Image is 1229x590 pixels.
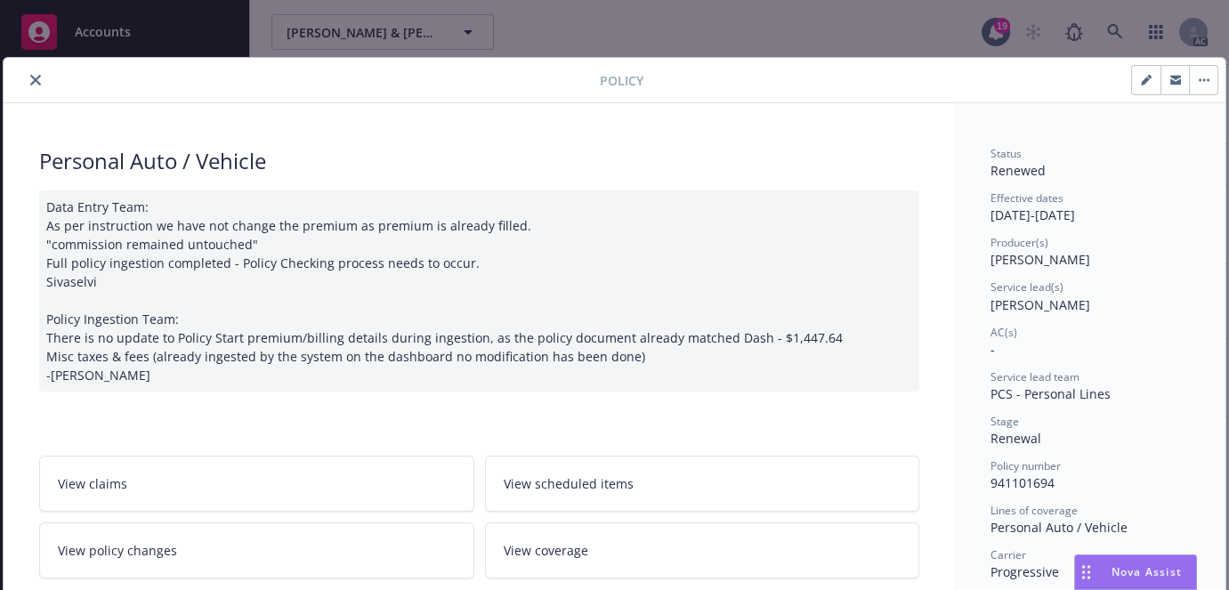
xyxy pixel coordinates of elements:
[990,519,1128,536] span: Personal Auto / Vehicle
[990,563,1059,580] span: Progressive
[58,474,127,493] span: View claims
[1112,564,1182,579] span: Nova Assist
[485,456,920,512] a: View scheduled items
[990,296,1090,313] span: [PERSON_NAME]
[990,279,1063,295] span: Service lead(s)
[990,190,1190,224] div: [DATE] - [DATE]
[504,541,588,560] span: View coverage
[990,162,1046,179] span: Renewed
[39,190,919,392] div: Data Entry Team: As per instruction we have not change the premium as premium is already filled. ...
[39,456,474,512] a: View claims
[990,190,1063,206] span: Effective dates
[990,325,1017,340] span: AC(s)
[990,547,1026,562] span: Carrier
[990,251,1090,268] span: [PERSON_NAME]
[990,430,1041,447] span: Renewal
[990,474,1055,491] span: 941101694
[39,522,474,578] a: View policy changes
[990,414,1019,429] span: Stage
[990,385,1111,402] span: PCS - Personal Lines
[58,541,177,560] span: View policy changes
[1074,554,1197,590] button: Nova Assist
[990,503,1078,518] span: Lines of coverage
[39,146,919,176] div: Personal Auto / Vehicle
[990,458,1061,473] span: Policy number
[485,522,920,578] a: View coverage
[990,235,1048,250] span: Producer(s)
[25,69,46,91] button: close
[990,341,995,358] span: -
[990,369,1079,384] span: Service lead team
[1075,555,1097,589] div: Drag to move
[504,474,634,493] span: View scheduled items
[600,71,643,90] span: Policy
[990,146,1022,161] span: Status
